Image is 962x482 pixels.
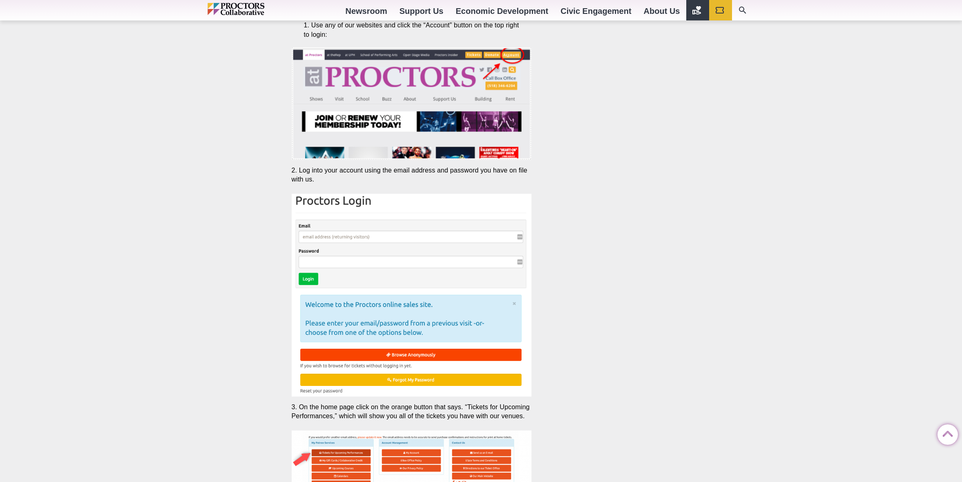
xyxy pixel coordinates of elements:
[304,21,520,39] li: Use any of our websites and click the “Account” button on the top right to login:
[937,425,954,441] a: Back to Top
[292,166,532,184] p: 2. Log into your account using the email address and password you have on file with us.
[292,194,532,397] img: Graphical user interface, application Description automatically generated
[208,3,299,15] img: Proctors logo
[292,403,532,421] p: 3. On the home page click on the orange button that says. “Tickets for Upcoming Performances,” wh...
[292,47,532,160] img: Graphical user interface, website Description automatically generated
